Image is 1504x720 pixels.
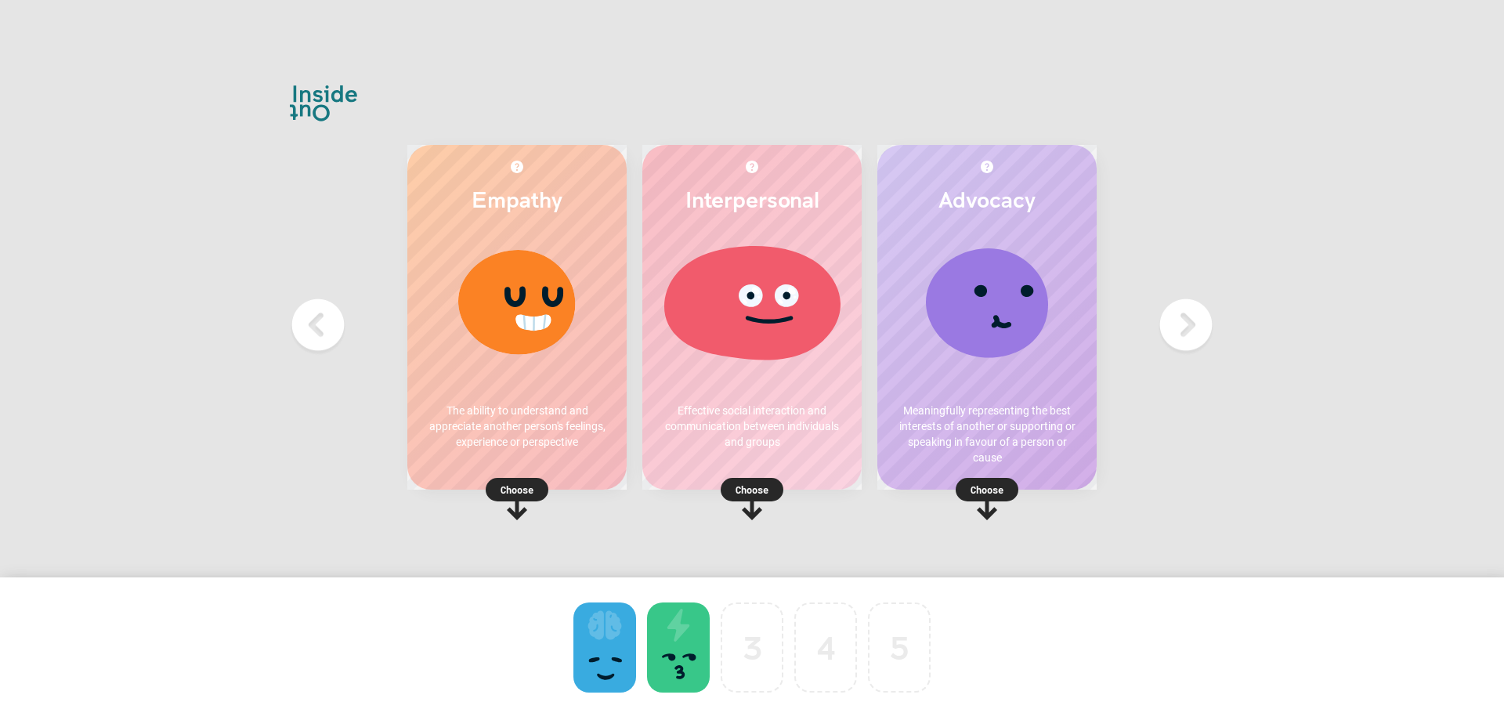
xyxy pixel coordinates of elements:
[746,161,758,173] img: More about Interpersonal
[1155,294,1217,356] img: Next
[423,186,611,212] h2: Empathy
[893,186,1081,212] h2: Advocacy
[893,403,1081,465] p: Meaningfully representing the best interests of another or supporting or speaking in favour of a ...
[658,403,846,450] p: Effective social interaction and communication between individuals and groups
[877,482,1097,497] p: Choose
[642,482,862,497] p: Choose
[981,161,993,173] img: More about Advocacy
[658,186,846,212] h2: Interpersonal
[423,403,611,450] p: The ability to understand and appreciate another person's feelings, experience or perspective
[287,294,349,356] img: Previous
[407,482,627,497] p: Choose
[511,161,523,173] img: More about Empathy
